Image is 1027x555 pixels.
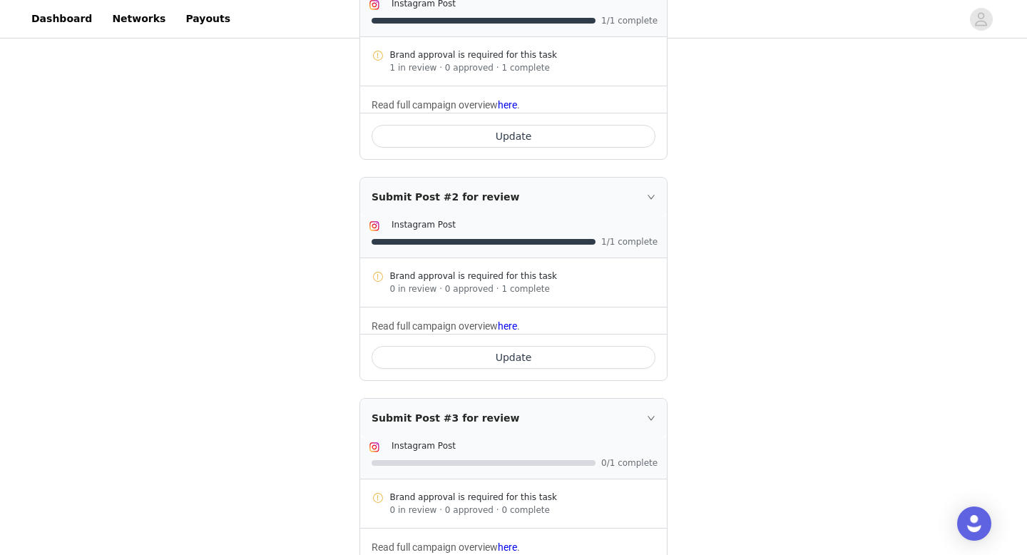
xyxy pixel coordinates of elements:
[372,346,655,369] button: Update
[647,414,655,422] i: icon: right
[957,506,991,541] div: Open Intercom Messenger
[360,399,667,437] div: icon: rightSubmit Post #3 for review
[390,49,656,61] div: Brand approval is required for this task
[498,99,517,111] a: here
[390,504,656,516] div: 0 in review · 0 approved · 0 complete
[390,61,656,74] div: 1 in review · 0 approved · 1 complete
[498,320,517,332] a: here
[369,442,380,453] img: Instagram Icon
[372,99,520,111] span: Read full campaign overview .
[498,541,517,553] a: here
[103,3,174,35] a: Networks
[390,282,656,295] div: 0 in review · 0 approved · 1 complete
[360,178,667,216] div: icon: rightSubmit Post #2 for review
[372,541,520,553] span: Read full campaign overview .
[372,320,520,332] span: Read full campaign overview .
[601,16,658,25] span: 1/1 complete
[369,220,380,232] img: Instagram Icon
[392,441,456,451] span: Instagram Post
[177,3,239,35] a: Payouts
[601,238,658,246] span: 1/1 complete
[372,125,655,148] button: Update
[974,8,988,31] div: avatar
[23,3,101,35] a: Dashboard
[390,270,656,282] div: Brand approval is required for this task
[647,193,655,201] i: icon: right
[392,220,456,230] span: Instagram Post
[601,459,658,467] span: 0/1 complete
[390,491,656,504] div: Brand approval is required for this task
